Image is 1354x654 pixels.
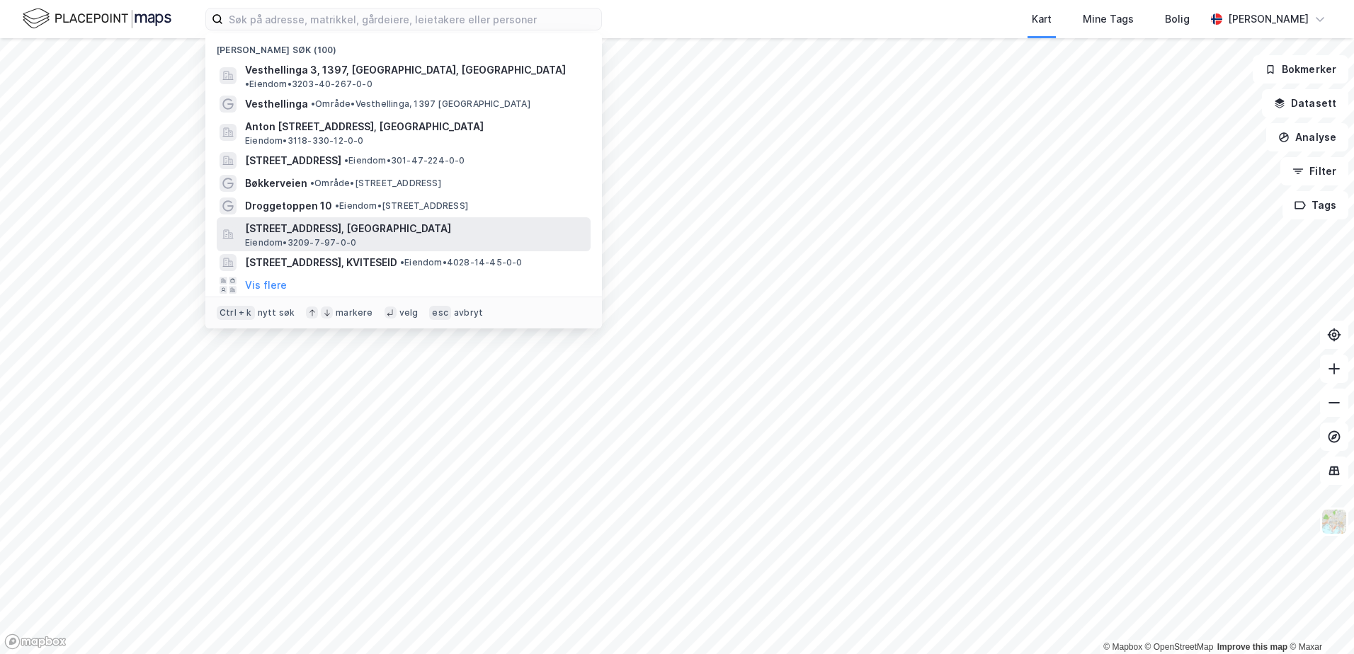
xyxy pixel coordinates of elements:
button: Analyse [1266,123,1348,151]
span: [STREET_ADDRESS] [245,152,341,169]
div: [PERSON_NAME] [1228,11,1309,28]
button: Filter [1280,157,1348,185]
div: Mine Tags [1083,11,1134,28]
span: Eiendom • 3203-40-267-0-0 [245,79,372,90]
span: Eiendom • 301-47-224-0-0 [344,155,465,166]
span: Eiendom • 3118-330-12-0-0 [245,135,364,147]
span: • [335,200,339,211]
a: Mapbox [1103,642,1142,652]
div: Bolig [1165,11,1190,28]
div: avbryt [454,307,483,319]
span: Eiendom • [STREET_ADDRESS] [335,200,468,212]
span: [STREET_ADDRESS], KVITESEID [245,254,397,271]
div: Kontrollprogram for chat [1283,586,1354,654]
span: Droggetoppen 10 [245,197,332,214]
a: Mapbox homepage [4,633,67,650]
img: Z [1321,508,1348,535]
span: Vesthellinga [245,96,308,113]
button: Tags [1282,191,1348,219]
div: markere [336,307,372,319]
span: • [311,98,315,109]
span: Område • [STREET_ADDRESS] [310,178,441,189]
a: OpenStreetMap [1145,642,1214,652]
input: Søk på adresse, matrikkel, gårdeiere, leietakere eller personer [223,8,601,30]
span: Vesthellinga 3, 1397, [GEOGRAPHIC_DATA], [GEOGRAPHIC_DATA] [245,62,566,79]
div: Kart [1032,11,1052,28]
img: logo.f888ab2527a4732fd821a326f86c7f29.svg [23,6,171,31]
span: Eiendom • 4028-14-45-0-0 [400,257,523,268]
div: esc [429,306,451,320]
div: [PERSON_NAME] søk (100) [205,33,602,59]
button: Bokmerker [1253,55,1348,84]
button: Vis flere [245,277,287,294]
span: [STREET_ADDRESS], [GEOGRAPHIC_DATA] [245,220,585,237]
button: Datasett [1262,89,1348,117]
div: velg [399,307,419,319]
span: • [245,79,249,89]
a: Improve this map [1217,642,1287,652]
span: Område • Vesthellinga, 1397 [GEOGRAPHIC_DATA] [311,98,530,110]
span: • [310,178,314,188]
div: nytt søk [258,307,295,319]
span: Eiendom • 3209-7-97-0-0 [245,237,356,248]
span: Bøkkerveien [245,175,307,192]
span: Anton [STREET_ADDRESS], [GEOGRAPHIC_DATA] [245,118,585,135]
iframe: Chat Widget [1283,586,1354,654]
span: • [344,155,348,166]
span: • [400,257,404,268]
div: Ctrl + k [217,306,255,320]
